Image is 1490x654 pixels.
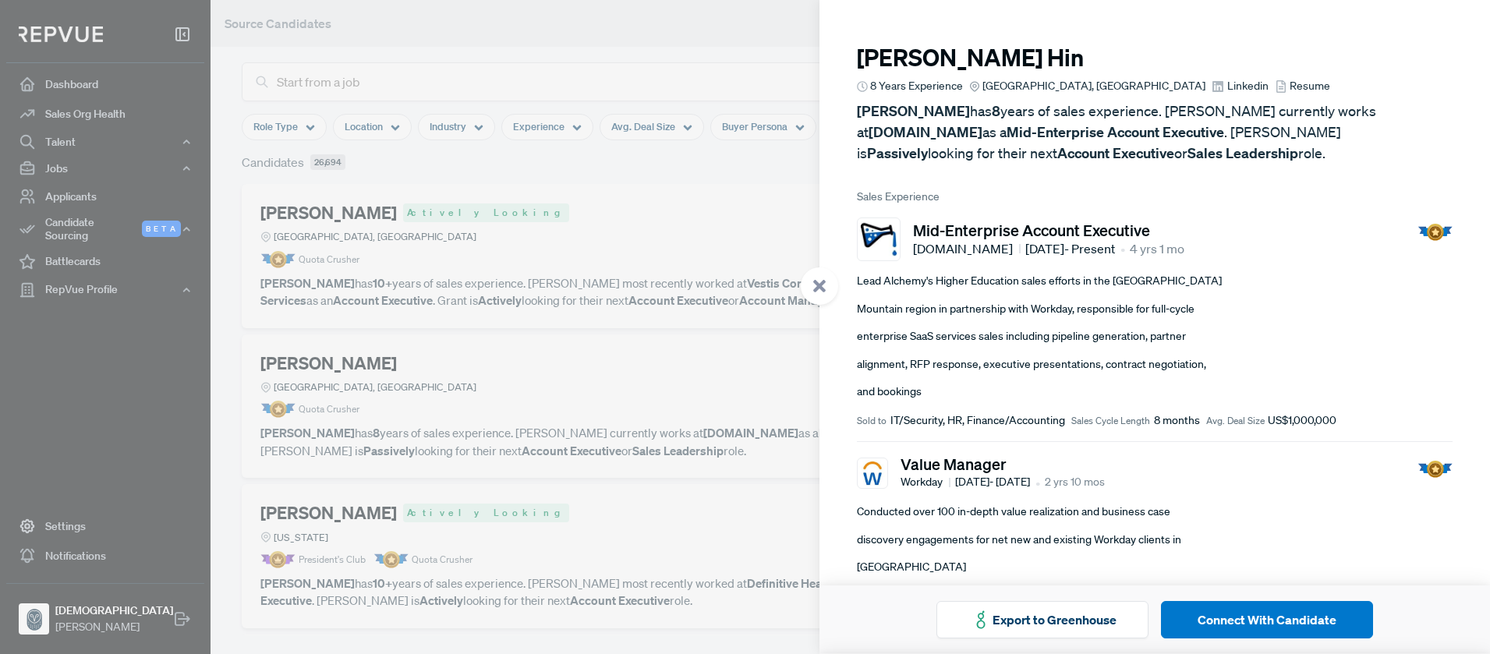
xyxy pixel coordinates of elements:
strong: [PERSON_NAME] [857,102,970,120]
strong: Sales Leadership [1187,144,1298,162]
img: Quota Badge [1417,461,1453,478]
span: US$1,000,000 [1268,412,1336,429]
span: Avg. Deal Size [1206,414,1265,428]
p: [GEOGRAPHIC_DATA] [857,560,1453,575]
span: Resume [1290,78,1330,94]
span: 8 Years Experience [870,78,963,94]
span: [DATE] - [DATE] [955,474,1030,490]
img: Quota Badge [1417,224,1453,241]
span: 2 yrs 10 mos [1045,474,1105,490]
img: Alchemy.us [861,221,897,257]
span: Sales Cycle Length [1071,414,1150,428]
span: [DATE] - Present [1025,239,1115,258]
p: alignment, RFP response, executive presentations, contract negotiation, [857,357,1453,373]
strong: [DOMAIN_NAME] [869,123,982,141]
p: enterprise SaaS services sales including pipeline generation, partner [857,329,1453,345]
button: Export to Greenhouse [936,601,1148,638]
a: Linkedin [1212,78,1268,94]
strong: Mid-Enterprise Account Executive [1007,123,1224,141]
p: and bookings [857,384,1453,400]
h5: Value Manager [901,454,1105,473]
strong: 8 [992,102,1000,120]
strong: Passively [867,144,928,162]
a: Resume [1275,78,1330,94]
span: Workday [901,474,950,490]
article: • [1035,473,1040,492]
span: Sales Experience [857,189,1453,205]
h5: Mid-Enterprise Account Executive [913,221,1184,239]
article: • [1120,239,1125,258]
p: discovery engagements for net new and existing Workday clients in [857,532,1453,548]
p: has years of sales experience. [PERSON_NAME] currently works at as a . [PERSON_NAME] is looking f... [857,101,1453,164]
p: Mountain region in partnership with Workday, responsible for full-cycle [857,302,1453,317]
span: Linkedin [1227,78,1269,94]
span: [DOMAIN_NAME] [913,239,1021,258]
span: IT/Security, HR, Finance/Accounting [890,412,1065,429]
img: Workday [859,460,885,486]
p: Lead Alchemy's Higher Education sales efforts in the [GEOGRAPHIC_DATA] [857,274,1453,289]
h3: [PERSON_NAME] Hin [857,44,1453,72]
span: 8 months [1154,412,1200,429]
strong: Account Executive [1057,144,1174,162]
span: Sold to [857,414,887,428]
button: Connect With Candidate [1161,601,1373,638]
span: 4 yrs 1 mo [1130,239,1184,258]
span: [GEOGRAPHIC_DATA], [GEOGRAPHIC_DATA] [982,78,1205,94]
p: Conducted over 100 in-depth value realization and business case [857,504,1453,520]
